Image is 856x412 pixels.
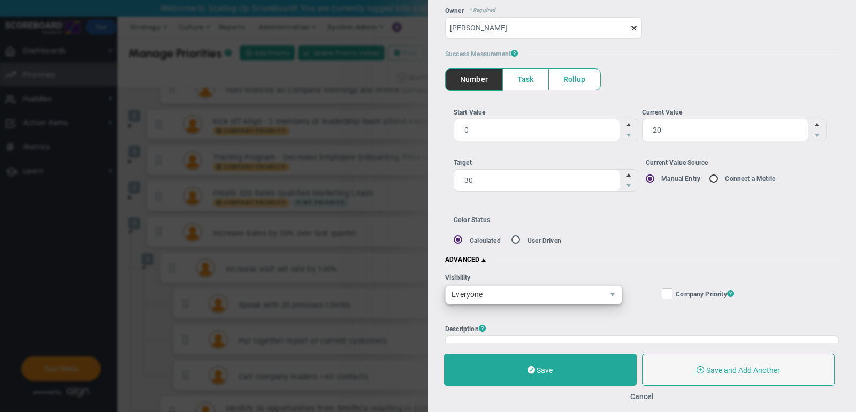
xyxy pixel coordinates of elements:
[445,256,488,264] span: ADVANCED
[603,286,622,304] span: select
[620,180,638,191] span: Decrease value
[446,286,603,304] span: Everyone
[676,288,734,301] span: Company Priority
[549,69,600,90] span: Rollup
[620,170,638,180] span: Increase value
[642,354,835,386] button: Save and Add Another
[445,324,839,333] div: Description
[446,69,502,90] span: Number
[470,237,501,245] label: Calculated
[642,22,651,33] span: clear
[445,273,622,283] div: Visibility
[537,366,553,375] span: Save
[528,237,561,245] label: User Driven
[464,7,496,14] span: * Required
[454,108,638,118] div: Start Value
[643,119,808,141] input: Current Value
[454,119,620,141] input: Start Value
[661,175,700,182] label: Manual Entry
[454,216,685,224] div: Color Status
[444,354,637,386] button: Save
[630,392,654,401] button: Cancel
[642,108,827,118] div: Current Value
[454,170,620,191] input: Target
[503,69,548,90] span: Task
[706,366,780,375] span: Save and Add Another
[808,130,826,141] span: Decrease value
[620,119,638,130] span: Increase value
[445,49,518,58] span: Success Measurement
[620,130,638,141] span: Decrease value
[808,119,826,130] span: Increase value
[445,7,839,14] div: Owner
[445,17,642,39] input: Search or Invite Team Members
[646,158,830,168] div: Current Value Source
[725,175,775,182] label: Connect a Metric
[454,158,638,168] div: Target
